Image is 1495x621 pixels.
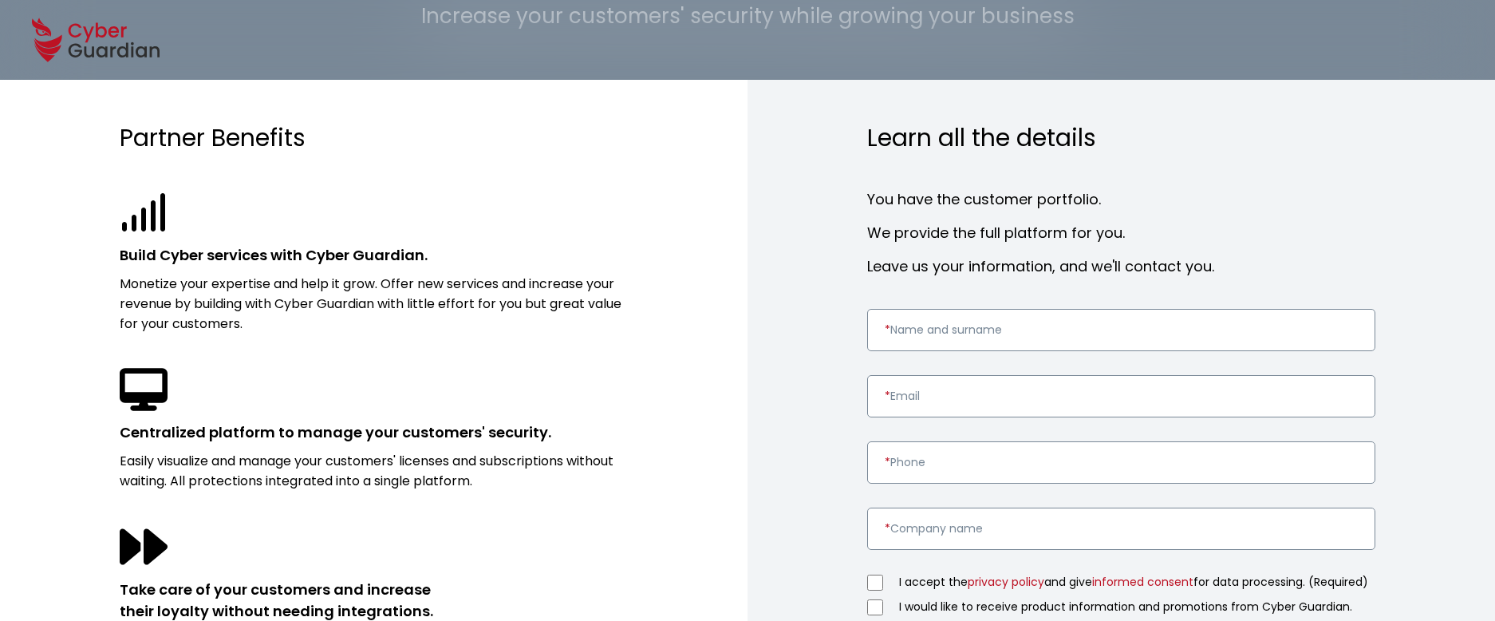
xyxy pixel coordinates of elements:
[867,441,1375,484] input: Enter a valid phone number.
[120,120,628,156] h3: Partner Benefits
[120,451,628,491] p: Easily visualize and manage your customers' licenses and subscriptions without waiting. All prote...
[867,188,1375,210] h4: You have the customer portfolio.
[120,579,433,621] strong: Take care of your customers and increase their loyalty without needing integrations.
[120,274,628,334] p: Monetize your expertise and help it grow. Offer new services and increase your revenue by buildin...
[867,255,1375,277] h4: Leave us your information, and we'll contact you.
[899,599,1375,615] label: I would like to receive product information and promotions from Cyber Guardian.
[867,120,1375,156] h3: Learn all the details
[968,574,1044,590] a: privacy policy
[120,422,551,442] strong: Centralized platform to manage your customers' security.
[120,245,428,265] strong: Build Cyber services with Cyber Guardian.
[867,222,1375,243] h4: We provide the full platform for you.
[899,574,1375,591] label: I accept the and give for data processing. (Required)
[1092,574,1193,590] a: informed consent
